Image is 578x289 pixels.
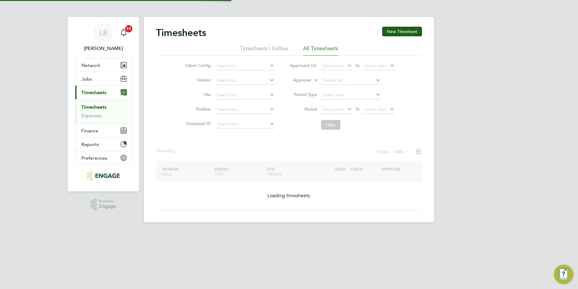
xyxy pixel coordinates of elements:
[303,45,338,56] li: All Timesheets
[75,138,132,151] button: Reports
[321,76,381,85] input: Search for...
[322,107,344,112] span: Select date
[99,204,116,209] span: Engage
[81,128,98,134] span: Finance
[284,77,312,83] label: Approver
[68,17,139,191] nav: Main navigation
[156,148,180,154] div: Showing
[322,63,344,68] span: Select date
[215,105,274,114] input: Search for...
[81,62,100,68] span: Network
[81,76,92,82] span: Jobs
[365,63,386,68] span: Select date
[99,199,116,204] span: Powered by
[321,91,381,99] input: Select one
[353,61,361,69] span: To
[183,63,211,68] label: Client Config
[394,149,409,155] label: All
[87,171,119,181] img: pcrnet-logo-retina.png
[183,77,211,83] label: Vendor
[156,27,206,39] h2: Timesheets
[75,86,132,99] button: Timesheets
[75,72,132,85] button: Jobs
[81,141,99,147] span: Reports
[365,107,386,112] span: Select date
[81,155,107,161] span: Preferences
[125,25,132,32] span: 11
[554,265,573,284] button: Engage Resource Center
[91,199,116,210] a: Powered byEngage
[81,113,102,118] a: Expenses
[75,58,132,72] button: Network
[99,29,108,37] span: LB
[183,92,211,97] label: Site
[75,124,132,137] button: Finance
[75,99,132,124] div: Timesheets
[75,45,132,52] span: Lauren Bowron
[118,23,130,42] a: 11
[183,106,211,112] label: Position
[353,105,361,113] span: To
[75,23,132,52] a: LB[PERSON_NAME]
[240,45,288,56] li: Timesheets I Follow
[215,120,274,128] input: Search for...
[215,62,274,70] input: Search for...
[75,171,132,181] a: Go to home page
[215,76,274,85] input: Search for...
[377,148,410,156] div: Status
[81,90,106,95] span: Timesheets
[321,120,340,130] button: Filter
[215,91,274,99] input: Search for...
[290,63,317,68] label: Approved On
[290,92,317,97] label: Period Type
[400,149,403,155] span: 0
[81,104,106,110] a: Timesheets
[175,148,178,154] span: ...
[75,151,132,164] button: Preferences
[382,27,422,36] button: New Timesheet
[183,121,211,126] label: Timesheet ID
[290,106,317,112] label: Period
